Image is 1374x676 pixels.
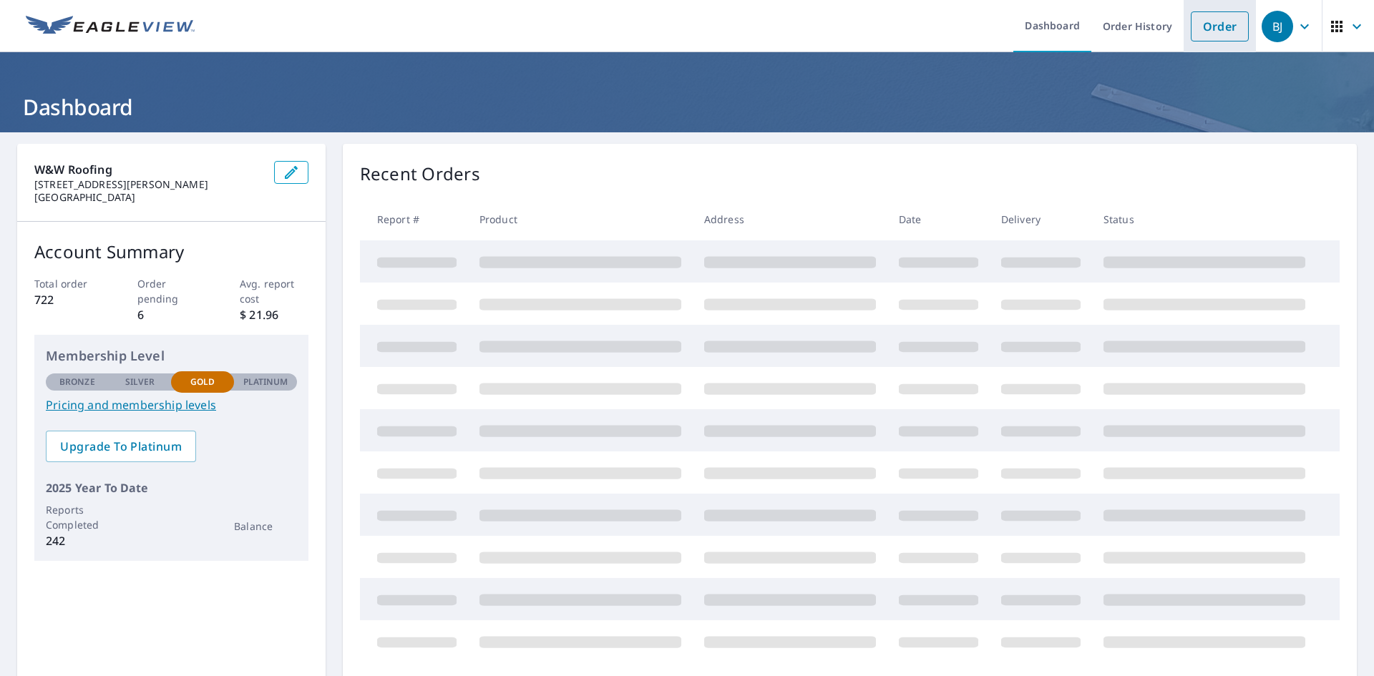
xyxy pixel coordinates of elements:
[46,346,297,366] p: Membership Level
[240,276,308,306] p: Avg. report cost
[34,276,103,291] p: Total order
[990,198,1092,240] th: Delivery
[46,431,196,462] a: Upgrade To Platinum
[34,239,308,265] p: Account Summary
[46,502,109,532] p: Reports Completed
[34,161,263,178] p: W&W Roofing
[46,479,297,496] p: 2025 Year To Date
[125,376,155,388] p: Silver
[360,161,480,187] p: Recent Orders
[1191,11,1249,41] a: Order
[1092,198,1317,240] th: Status
[887,198,990,240] th: Date
[243,376,288,388] p: Platinum
[190,376,215,388] p: Gold
[360,198,468,240] th: Report #
[57,439,185,454] span: Upgrade To Platinum
[59,376,95,388] p: Bronze
[17,92,1357,122] h1: Dashboard
[46,396,297,413] a: Pricing and membership levels
[137,276,206,306] p: Order pending
[34,191,263,204] p: [GEOGRAPHIC_DATA]
[34,291,103,308] p: 722
[234,519,297,534] p: Balance
[240,306,308,323] p: $ 21.96
[1262,11,1293,42] div: BJ
[693,198,887,240] th: Address
[46,532,109,549] p: 242
[26,16,195,37] img: EV Logo
[34,178,263,191] p: [STREET_ADDRESS][PERSON_NAME]
[468,198,693,240] th: Product
[137,306,206,323] p: 6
